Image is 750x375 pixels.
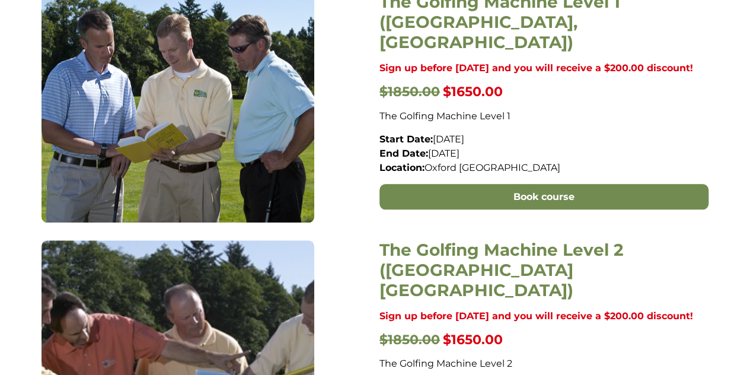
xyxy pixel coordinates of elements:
span: $1850.00 [379,84,440,100]
strong: Sign up before [DATE] and you will receive a $200.00 discount! [379,62,693,74]
strong: Sign up before [DATE] and you will receive a $200.00 discount! [379,310,693,322]
p: The Golfing Machine Level 1 [379,109,708,123]
p: [DATE] [DATE] Oxford [GEOGRAPHIC_DATA] [379,132,708,175]
h3: The Golfing Machine Level 2 ([GEOGRAPHIC_DATA] [GEOGRAPHIC_DATA]) [379,240,708,300]
strong: End Date: [379,148,428,159]
a: Book course [379,184,708,210]
span: $1850.00 [379,332,440,348]
span: $1650.00 [443,332,503,348]
p: The Golfing Machine Level 2 [379,357,708,371]
span: $1650.00 [443,84,503,100]
strong: Location: [379,162,425,173]
strong: Start Date: [379,134,433,145]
